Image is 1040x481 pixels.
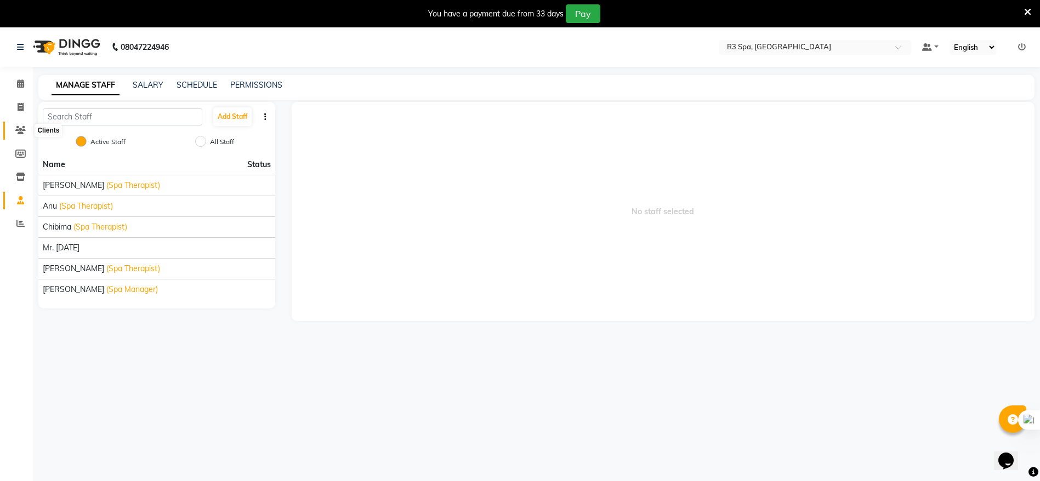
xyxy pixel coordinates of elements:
[73,221,127,233] span: (Spa Therapist)
[106,180,160,191] span: (Spa Therapist)
[292,102,1035,321] span: No staff selected
[213,107,252,126] button: Add Staff
[133,80,163,90] a: SALARY
[566,4,600,23] button: Pay
[90,137,126,147] label: Active Staff
[35,124,62,137] div: Clients
[247,159,271,170] span: Status
[106,284,158,295] span: (Spa Manager)
[121,32,169,62] b: 08047224946
[43,221,71,233] span: Chibima
[59,201,113,212] span: (Spa Therapist)
[177,80,217,90] a: SCHEDULE
[43,159,65,169] span: Name
[43,108,202,125] input: Search Staff
[994,437,1029,470] iframe: chat widget
[43,242,79,254] span: Mr. [DATE]
[210,137,234,147] label: All Staff
[43,180,104,191] span: [PERSON_NAME]
[43,284,104,295] span: [PERSON_NAME]
[43,201,57,212] span: Anu
[52,76,120,95] a: MANAGE STAFF
[106,263,160,274] span: (Spa Therapist)
[428,8,564,20] div: You have a payment due from 33 days
[230,80,282,90] a: PERMISSIONS
[28,32,103,62] img: logo
[43,263,104,274] span: [PERSON_NAME]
